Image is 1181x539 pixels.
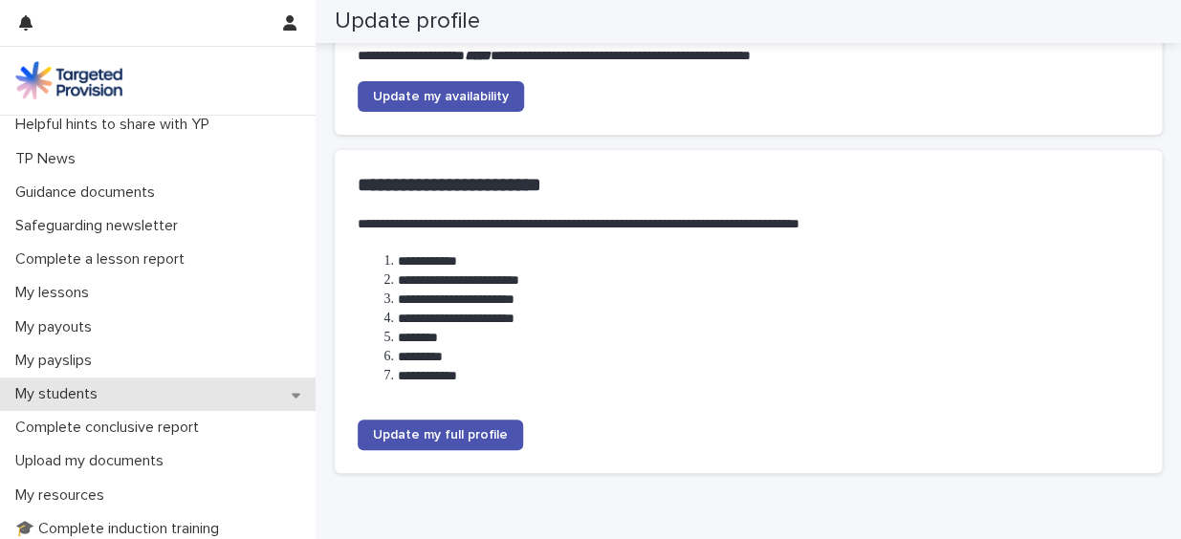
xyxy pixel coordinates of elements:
[373,90,509,103] span: Update my availability
[8,419,214,437] p: Complete conclusive report
[8,352,107,370] p: My payslips
[373,428,508,442] span: Update my full profile
[8,250,200,269] p: Complete a lesson report
[15,61,122,99] img: M5nRWzHhSzIhMunXDL62
[8,183,170,202] p: Guidance documents
[358,81,524,112] a: Update my availability
[8,452,179,470] p: Upload my documents
[8,520,234,538] p: 🎓 Complete induction training
[8,150,91,168] p: TP News
[8,116,225,134] p: Helpful hints to share with YP
[8,217,193,235] p: Safeguarding newsletter
[8,284,104,302] p: My lessons
[8,318,107,336] p: My payouts
[8,486,120,505] p: My resources
[335,8,480,35] h2: Update profile
[358,420,523,450] a: Update my full profile
[8,385,113,403] p: My students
